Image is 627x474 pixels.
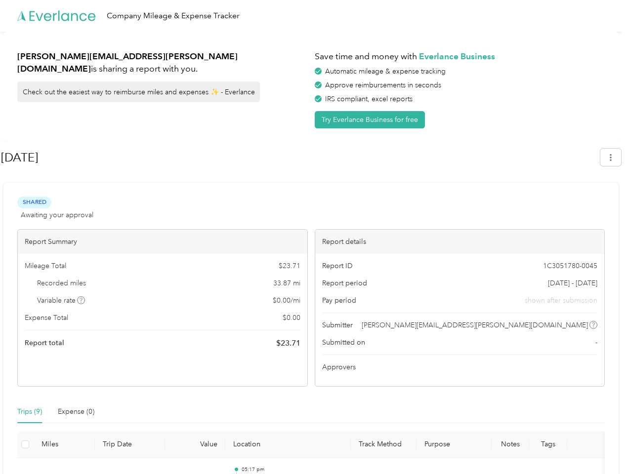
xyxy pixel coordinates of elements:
span: 33.87 mi [273,278,300,288]
strong: [PERSON_NAME][EMAIL_ADDRESS][PERSON_NAME][DOMAIN_NAME] [17,51,238,74]
span: Pay period [322,295,356,306]
span: Submitted on [322,337,365,348]
span: Report period [322,278,367,288]
strong: Everlance Business [419,51,495,61]
button: Try Everlance Business for free [315,111,425,128]
th: Location [225,431,351,458]
h1: Aug 2025 [1,146,593,169]
span: Submitter [322,320,353,330]
span: 1C3051780-0045 [543,261,597,271]
span: Variable rate [37,295,85,306]
th: Value [165,431,225,458]
span: Recorded miles [37,278,86,288]
span: [PERSON_NAME][EMAIL_ADDRESS][PERSON_NAME][DOMAIN_NAME] [362,320,588,330]
div: Expense (0) [58,406,94,417]
span: $ 0.00 / mi [273,295,300,306]
span: $ 23.71 [279,261,300,271]
span: IRS compliant, excel reports [325,95,413,103]
span: Shared [17,197,51,208]
p: 05:17 pm [242,466,343,473]
div: Company Mileage & Expense Tracker [107,10,240,22]
div: Trips (9) [17,406,42,417]
th: Track Method [351,431,416,458]
span: [DATE] - [DATE] [548,278,597,288]
th: Purpose [417,431,492,458]
div: Check out the easiest way to reimburse miles and expenses ✨ - Everlance [17,81,260,102]
h1: is sharing a report with you. [17,50,308,75]
th: Notes [492,431,529,458]
h1: Save time and money with [315,50,605,63]
span: Expense Total [25,313,68,323]
th: Tags [529,431,567,458]
span: Approvers [322,362,356,372]
span: $ 0.00 [283,313,300,323]
span: Mileage Total [25,261,66,271]
span: Report ID [322,261,353,271]
span: shown after submission [525,295,597,306]
span: $ 23.71 [276,337,300,349]
span: Report total [25,338,64,348]
span: - [595,337,597,348]
span: Approve reimbursements in seconds [325,81,441,89]
span: Awaiting your approval [21,210,93,220]
th: Miles [34,431,95,458]
div: Report details [315,230,605,254]
div: Report Summary [18,230,307,254]
span: Automatic mileage & expense tracking [325,67,446,76]
th: Trip Date [95,431,165,458]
